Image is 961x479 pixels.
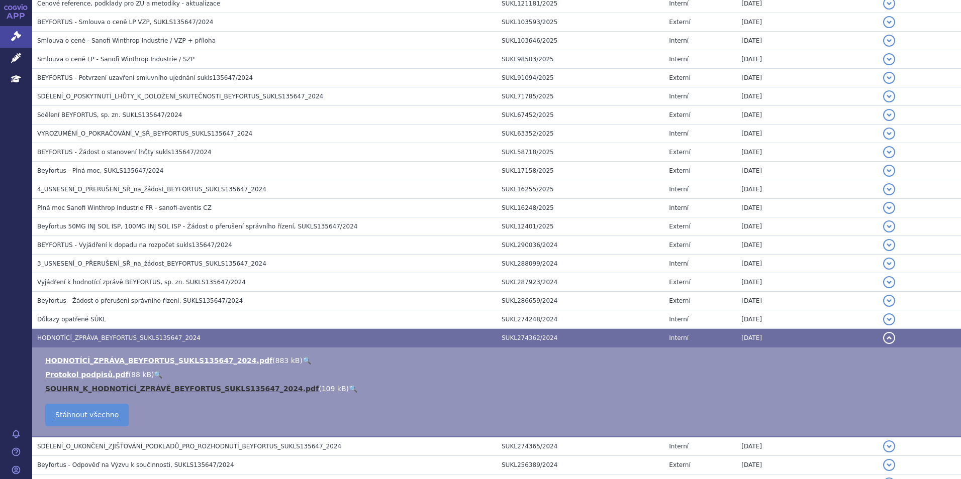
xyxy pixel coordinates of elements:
a: 🔍 [154,371,162,379]
span: Interní [669,443,689,450]
td: SUKL103593/2025 [497,13,664,32]
button: detail [883,109,895,121]
button: detail [883,332,895,344]
td: [DATE] [736,456,878,474]
span: Plná moc Sanofi Winthrop Industrie FR - sanofi-aventis CZ [37,204,212,211]
button: detail [883,165,895,177]
button: detail [883,72,895,84]
li: ( ) [45,370,951,380]
span: Externí [669,297,690,304]
span: Vyjádření k hodnotící zprávě BEYFORTUS, sp. zn. SUKLS135647/2024 [37,279,246,286]
span: Beyfortus 50MG INJ SOL ISP, 100MG INJ SOL ISP - Žádost o přerušení správního řízení, SUKLS135647/... [37,223,357,230]
td: SUKL16255/2025 [497,180,664,199]
span: 3_USNESENÍ_O_PŘERUŠENÍ_SŘ_na_žádost_BEYFORTUS_SUKLS135647_2024 [37,260,266,267]
span: Interní [669,186,689,193]
span: Externí [669,149,690,156]
span: Beyfortus - Odpověď na Výzvu k součinnosti, SUKLS135647/2024 [37,461,234,468]
td: [DATE] [736,162,878,180]
td: SUKL98503/2025 [497,50,664,69]
button: detail [883,440,895,452]
span: Interní [669,334,689,341]
span: VYROZUMĚNÍ_O_POKRAČOVÁNÍ_V_SŘ_BEYFORTUS_SUKLS135647_2024 [37,130,252,137]
td: [DATE] [736,13,878,32]
td: [DATE] [736,255,878,273]
span: BEYFORTUS - Vyjádření k dopadu na rozpočet sukls135647/2024 [37,242,232,249]
span: Sdělení BEYFORTUS, sp. zn. SUKLS135647/2024 [37,111,182,118]
span: Interní [669,37,689,44]
span: Interní [669,204,689,211]
span: BEYFORTUS - Žádost o stanovení lhůty sukls135647/2024 [37,149,212,156]
a: Stáhnout všechno [45,404,129,426]
button: detail [883,220,895,232]
td: [DATE] [736,32,878,50]
button: detail [883,35,895,47]
span: Externí [669,19,690,26]
span: Smlouva o ceně LP - Sanofi Winthrop Industrie / SZP [37,56,195,63]
span: 109 kB [322,385,346,393]
td: [DATE] [736,106,878,125]
td: SUKL58718/2025 [497,143,664,162]
span: 4_USNESENÍ_O_PŘERUŠENÍ_SŘ_na_žádost_BEYFORTUS_SUKLS135647_2024 [37,186,266,193]
td: SUKL274362/2024 [497,329,664,347]
td: [DATE] [736,310,878,329]
td: [DATE] [736,217,878,236]
td: SUKL274248/2024 [497,310,664,329]
span: 883 kB [275,356,300,365]
td: SUKL288099/2024 [497,255,664,273]
td: [DATE] [736,273,878,292]
td: [DATE] [736,199,878,217]
li: ( ) [45,384,951,394]
a: HODNOTÍCÍ_ZPRÁVA_BEYFORTUS_SUKLS135647_2024.pdf [45,356,272,365]
span: BEYFORTUS - Potvrzení uzavření smluvního ujednání sukls135647/2024 [37,74,253,81]
span: HODNOTÍCÍ_ZPRÁVA_BEYFORTUS_SUKLS135647_2024 [37,334,201,341]
button: detail [883,239,895,251]
span: Interní [669,316,689,323]
td: SUKL63352/2025 [497,125,664,143]
button: detail [883,202,895,214]
button: detail [883,295,895,307]
button: detail [883,146,895,158]
td: SUKL287923/2024 [497,273,664,292]
span: Důkazy opatřené SÚKL [37,316,106,323]
span: Beyfortus - Plná moc, SUKLS135647/2024 [37,167,163,174]
button: detail [883,276,895,288]
td: SUKL16248/2025 [497,199,664,217]
span: Interní [669,93,689,100]
td: SUKL286659/2024 [497,292,664,310]
span: 88 kB [131,371,151,379]
span: Externí [669,167,690,174]
a: Protokol podpisů.pdf [45,371,129,379]
span: SDĚLENÍ_O_UKONČENÍ_ZJIŠŤOVÁNÍ_PODKLADŮ_PRO_ROZHODNUTÍ_BEYFORTUS_SUKLS135647_2024 [37,443,341,450]
td: SUKL290036/2024 [497,236,664,255]
td: [DATE] [736,143,878,162]
td: SUKL256389/2024 [497,456,664,474]
button: detail [883,16,895,28]
button: detail [883,313,895,325]
td: [DATE] [736,50,878,69]
td: [DATE] [736,69,878,87]
button: detail [883,183,895,195]
span: BEYFORTUS - Smlouva o ceně LP VZP, SUKLS135647/2024 [37,19,213,26]
td: [DATE] [736,437,878,456]
span: Interní [669,130,689,137]
li: ( ) [45,355,951,366]
td: [DATE] [736,125,878,143]
button: detail [883,258,895,270]
td: [DATE] [736,180,878,199]
span: Externí [669,461,690,468]
td: SUKL71785/2025 [497,87,664,106]
span: Interní [669,260,689,267]
td: [DATE] [736,292,878,310]
button: detail [883,128,895,140]
button: detail [883,459,895,471]
span: Beyfortus - Žádost o přerušení správního řízení, SUKLS135647/2024 [37,297,243,304]
a: 🔍 [349,385,357,393]
td: SUKL17158/2025 [497,162,664,180]
td: SUKL91094/2025 [497,69,664,87]
td: [DATE] [736,87,878,106]
span: Externí [669,111,690,118]
button: detail [883,53,895,65]
span: Externí [669,223,690,230]
span: Externí [669,242,690,249]
span: Externí [669,279,690,286]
